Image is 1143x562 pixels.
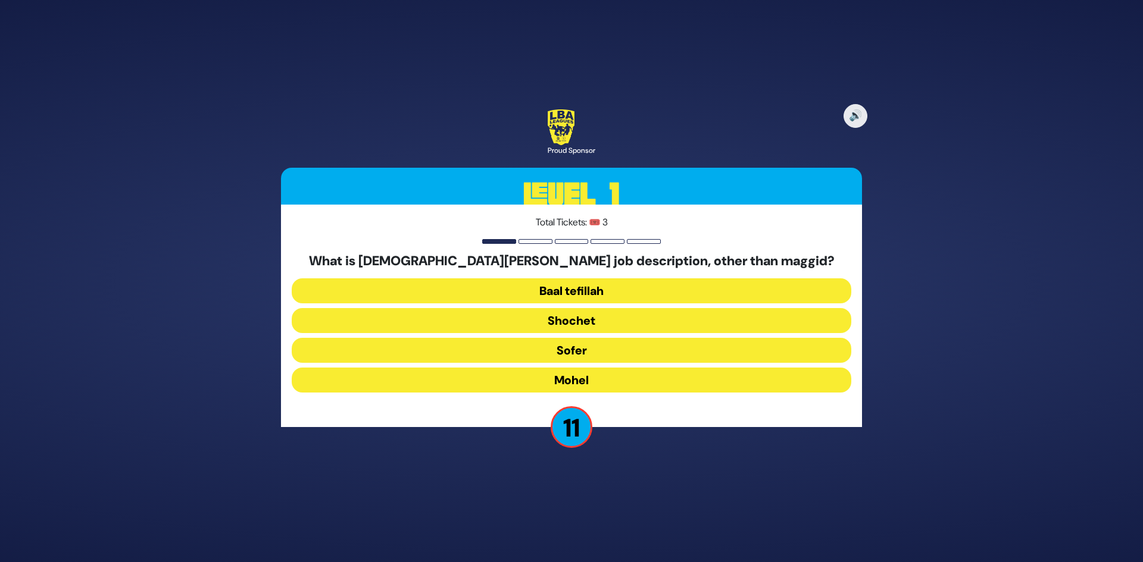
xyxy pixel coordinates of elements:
[548,145,595,156] div: Proud Sponsor
[292,368,851,393] button: Mohel
[292,215,851,230] p: Total Tickets: 🎟️ 3
[548,109,574,145] img: LBA
[292,308,851,333] button: Shochet
[292,253,851,269] h5: What is [DEMOGRAPHIC_DATA][PERSON_NAME] job description, other than maggid?
[292,278,851,303] button: Baal tefillah
[551,406,592,448] p: 11
[292,338,851,363] button: Sofer
[281,168,862,221] h3: Level 1
[844,104,867,128] button: 🔊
